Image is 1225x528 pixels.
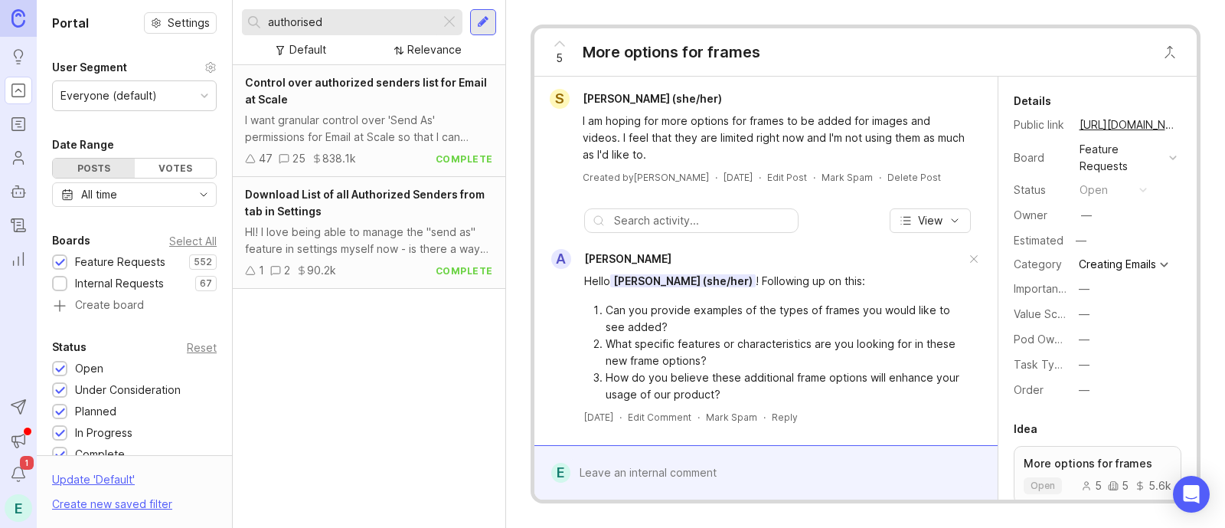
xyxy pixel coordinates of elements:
div: · [715,171,717,184]
li: Can you provide examples of the types of frames you would like to see added? [606,302,965,336]
div: Details [1014,92,1051,110]
div: 47 [259,150,273,167]
div: Reset [187,343,217,352]
div: Planned [75,403,116,420]
div: — [1079,331,1089,348]
button: E [5,494,32,522]
li: What specific features or characteristics are you looking for in these new frame options? [606,336,965,369]
div: Owner [1014,207,1067,224]
a: [URL][DOMAIN_NAME] [1075,115,1182,135]
div: 1 [259,262,264,279]
div: Board [1014,149,1067,166]
div: complete [436,264,493,277]
div: 5.6k [1135,480,1171,491]
a: Ideas [5,43,32,71]
label: Pod Ownership [1014,333,1092,346]
a: Create board [52,300,217,313]
div: — [1079,382,1089,398]
div: Feature Requests [75,254,165,271]
time: [DATE] [724,172,753,183]
div: 5 [1108,480,1129,491]
a: Roadmaps [5,110,32,138]
div: complete [436,152,493,166]
div: · [697,411,700,424]
div: Create new saved filter [52,496,172,513]
div: I am hoping for more options for frames to be added for images and videos. I feel that they are l... [583,113,967,163]
a: Download List of all Authorized Senders from tab in SettingsHI! I love being able to manage the "... [233,177,505,289]
a: Users [5,144,32,172]
a: Autopilot [5,178,32,205]
a: A[PERSON_NAME] [542,249,671,269]
div: E [551,463,570,483]
button: Send to Autopilot [5,393,32,421]
a: Portal [5,77,32,104]
a: Control over authorized senders list for Email at ScaleI want granular control over 'Send As' per... [233,65,505,177]
div: Estimated [1014,235,1063,246]
a: More options for framesopen555.6k [1014,446,1182,504]
div: · [879,171,881,184]
label: Importance [1014,282,1071,295]
div: Complete [75,446,125,463]
button: View [890,208,971,233]
div: Status [52,338,87,356]
div: Everyone (default) [60,87,157,104]
input: Search activity... [614,212,790,229]
div: S [550,89,570,109]
div: — [1079,306,1089,323]
a: S[PERSON_NAME] (she/her) [541,89,734,109]
label: Task Type [1014,358,1068,371]
span: Control over authorized senders list for Email at Scale [245,76,487,106]
a: Changelog [5,212,32,239]
div: · [759,171,761,184]
button: Mark Spam [822,171,873,184]
button: Settings [144,12,217,34]
div: 90.2k [307,262,336,279]
span: [PERSON_NAME] [584,252,671,265]
div: · [813,171,815,184]
button: Close button [1155,37,1185,67]
div: I want granular control over 'Send As' permissions for Email at Scale so that I can designate spe... [245,112,493,146]
div: 25 [292,150,305,167]
div: Under Consideration [75,382,181,398]
div: In Progress [75,425,132,441]
p: 67 [200,277,212,290]
div: — [1071,231,1091,251]
div: Edit Post [767,171,807,184]
div: Edit Comment [628,411,691,424]
div: Delete Post [887,171,941,184]
span: 1 [20,456,34,470]
span: View [918,213,942,228]
button: Mark Spam [706,411,757,424]
div: Date Range [52,136,114,154]
div: Internal Requests [75,275,164,292]
div: Created by [PERSON_NAME] [583,171,709,184]
div: Open Intercom Messenger [1173,476,1210,513]
div: Update ' Default ' [52,471,135,496]
button: Announcements [5,427,32,454]
div: — [1081,207,1092,224]
label: Order [1014,383,1044,396]
div: open [1080,182,1108,198]
span: Download List of all Authorized Senders from tab in Settings [245,188,485,218]
div: 838.1k [322,150,356,167]
img: Canny Home [11,9,25,27]
span: [PERSON_NAME] (she/her) [583,92,722,105]
div: Posts [53,159,135,178]
p: 552 [194,256,212,268]
span: open [1031,480,1055,492]
div: 5 [1081,480,1102,491]
div: HI! I love being able to manage the "send as" feature in settings myself now - is there a way to ... [245,224,493,257]
li: How do you believe these additional frame options will enhance your usage of our product? [606,369,965,403]
div: Feature Requests [1080,141,1164,175]
div: Creating Emails [1079,259,1156,270]
div: · [763,411,766,424]
div: All time [81,186,117,203]
div: — [1079,356,1089,373]
div: A [551,249,571,269]
span: 5 [556,50,563,67]
div: — [1079,280,1089,297]
div: Reply [772,411,798,424]
p: More options for frames [1024,456,1172,471]
time: [DATE] [584,412,613,423]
